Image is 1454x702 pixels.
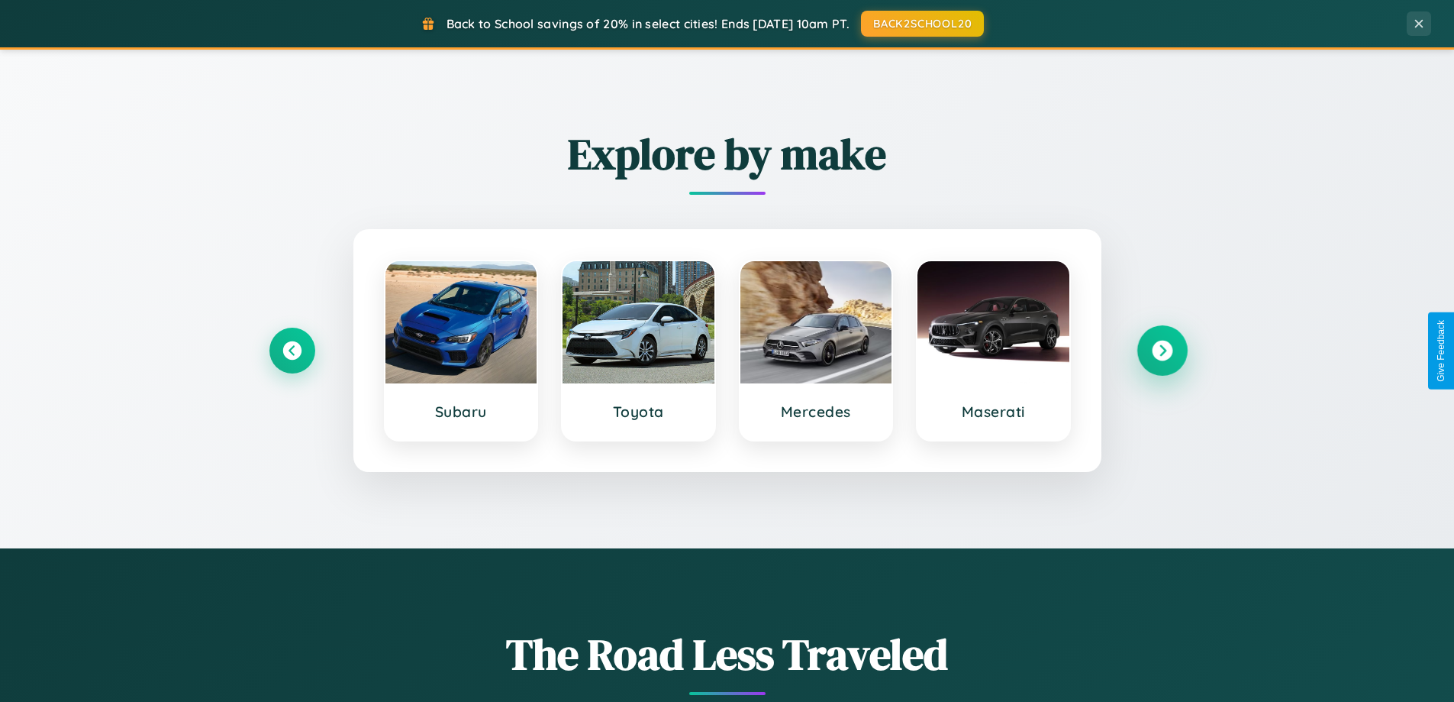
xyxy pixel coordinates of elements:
[861,11,984,37] button: BACK2SCHOOL20
[756,403,877,421] h3: Mercedes
[1436,320,1446,382] div: Give Feedback
[269,625,1185,684] h1: The Road Less Traveled
[578,403,699,421] h3: Toyota
[447,16,850,31] span: Back to School savings of 20% in select cities! Ends [DATE] 10am PT.
[933,403,1054,421] h3: Maserati
[401,403,522,421] h3: Subaru
[269,125,1185,183] h2: Explore by make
